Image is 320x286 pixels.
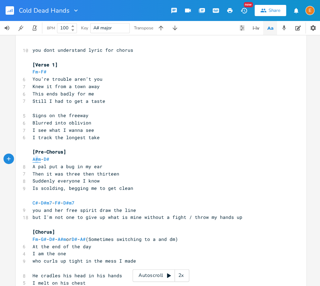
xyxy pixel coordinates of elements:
[33,243,91,250] span: At the end of the day
[33,280,86,286] span: I melt on his chest
[33,98,105,104] span: Still I had to get a taste
[33,214,242,220] span: but I'm not one to give up what is mine without a fight / throw my hands up
[41,69,47,75] span: F#
[33,134,100,141] span: I track the longest take
[33,156,49,163] span: -
[33,200,38,206] span: C#
[33,236,38,242] span: Fm
[72,236,77,242] span: D#
[33,163,102,170] span: A pal put a bug in my ear
[305,6,314,15] div: Erin Nicolle
[33,62,58,68] span: [Verse 1]
[33,149,66,155] span: [Pre-Chorus]
[58,236,66,242] span: A#m
[33,200,74,206] span: - - -
[47,26,55,30] div: BPM
[244,2,253,7] div: New
[33,207,136,213] span: you and her free spirit draw the line
[175,269,187,282] div: 2x
[33,236,178,242] span: - - - or - (Sometimes switching to a and dm)
[49,236,55,242] span: D#
[133,269,189,282] div: Autoscroll
[33,83,100,90] span: Knew it from a town away
[33,91,94,97] span: This ends badly for me
[80,236,86,242] span: A#
[33,156,41,163] span: A#m
[33,120,91,126] span: Blurred into oblivion
[33,229,55,235] span: [Chorus]
[63,200,74,206] span: D#m7
[44,156,49,162] span: D#
[55,200,61,206] span: F#
[81,26,88,30] div: Key
[33,258,136,264] span: who curls up tight in the mess I made
[33,76,102,82] span: You’re trouble aren’t you
[33,272,122,279] span: He cradles his head in his hands
[33,171,119,177] span: Then it was three then thirteen
[93,25,112,31] span: A# major
[134,26,153,30] div: Transpose
[33,127,94,133] span: I see what I wanna see
[305,2,314,19] button: E
[255,5,286,16] button: Share
[33,69,47,75] span: -
[33,47,133,53] span: you dont understand lyric for chorus
[33,178,100,184] span: Suddenly everyone I know
[33,185,133,191] span: Is scolding, begging me to get clean
[33,112,88,119] span: Signs on the freeway
[33,69,38,75] span: Fm
[41,236,47,242] span: G#
[41,200,52,206] span: D#m7
[269,7,280,14] div: Share
[19,7,70,14] span: Cold Dead Hands
[33,250,66,257] span: I am the one
[237,4,251,17] button: New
